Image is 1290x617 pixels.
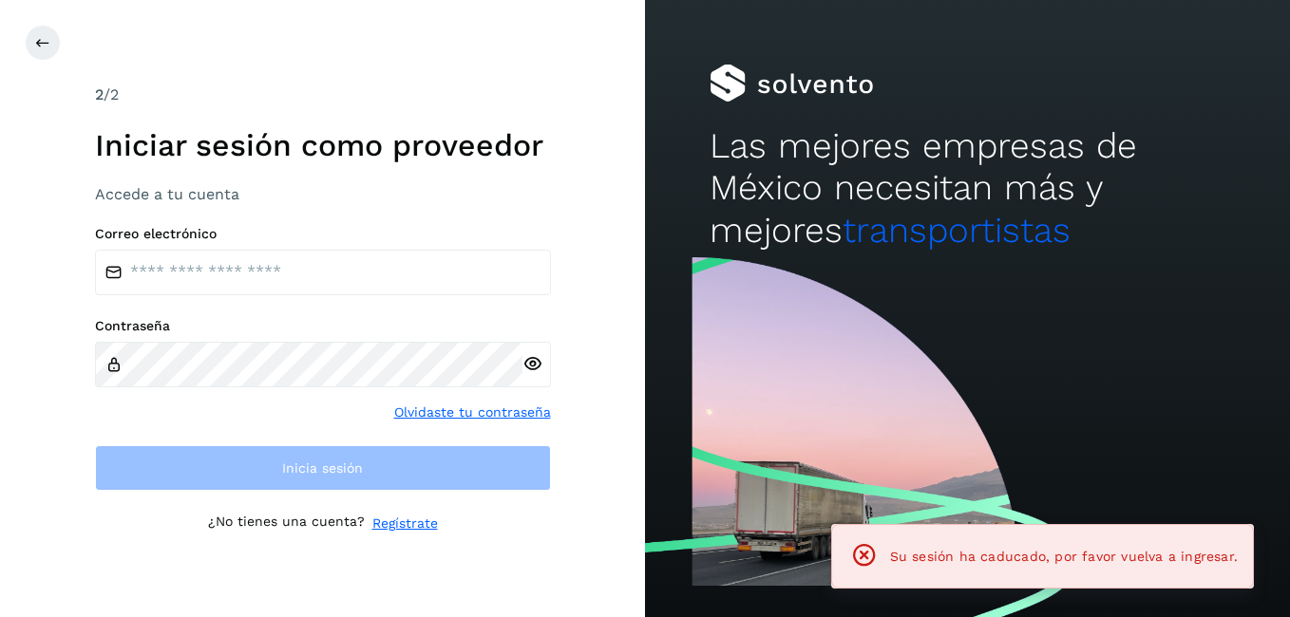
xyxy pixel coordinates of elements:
span: transportistas [843,210,1071,251]
a: Olvidaste tu contraseña [394,402,551,422]
label: Correo electrónico [95,226,551,242]
button: Inicia sesión [95,445,551,491]
h2: Las mejores empresas de México necesitan más y mejores [710,125,1225,252]
label: Contraseña [95,318,551,334]
a: Regístrate [372,514,438,533]
p: ¿No tienes una cuenta? [208,514,365,533]
span: 2 [95,85,104,103]
span: Su sesión ha caducado, por favor vuelva a ingresar. [890,549,1238,564]
span: Inicia sesión [282,461,363,475]
h3: Accede a tu cuenta [95,185,551,203]
div: /2 [95,84,551,106]
h1: Iniciar sesión como proveedor [95,127,551,163]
